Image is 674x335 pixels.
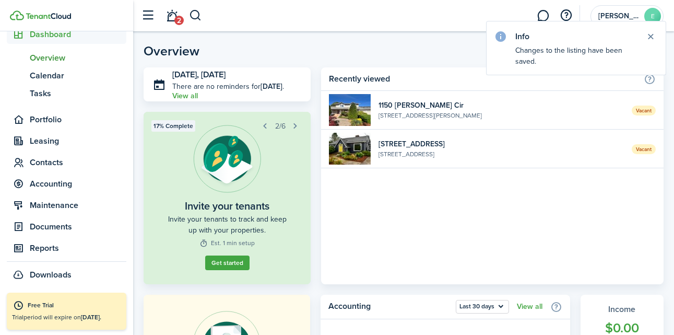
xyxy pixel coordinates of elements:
[517,303,542,311] a: View all
[644,8,661,25] avatar-text: E
[632,106,656,115] span: Vacant
[30,221,126,233] span: Documents
[172,68,303,82] h3: [DATE], [DATE]
[258,119,273,133] button: Prev step
[23,313,101,322] span: period will expire on
[193,125,261,193] img: Tenant
[275,121,286,132] span: 2/6
[172,81,284,92] p: There are no reminders for .
[598,13,640,20] span: Emily
[28,301,121,311] div: Free Trial
[632,144,656,154] span: Vacant
[162,3,182,29] a: Notifications
[153,121,193,131] span: 17% Complete
[30,178,126,190] span: Accounting
[533,3,553,29] a: Messaging
[30,135,126,147] span: Leasing
[174,16,184,25] span: 2
[199,238,255,248] widget-step-time: Est. 1 min setup
[7,49,126,67] a: Overview
[288,119,303,133] button: Next step
[643,29,658,44] button: Close notify
[379,111,624,120] widget-list-item-description: [STREET_ADDRESS][PERSON_NAME]
[30,199,126,212] span: Maintenance
[144,44,199,57] header-page-title: Overview
[487,45,666,75] notify-body: Changes to the listing have been saved.
[329,73,638,85] home-widget-title: Recently viewed
[167,214,287,236] widget-step-description: Invite your tenants to track and keep up with your properties.
[81,313,101,322] b: [DATE].
[30,156,126,169] span: Contacts
[329,94,371,126] img: 1
[30,52,126,64] span: Overview
[205,256,250,270] button: Get started
[30,70,126,82] span: Calendar
[30,113,126,126] span: Portfolio
[189,7,202,25] button: Search
[379,100,624,111] widget-list-item-title: 1150 [PERSON_NAME] Cir
[456,300,509,314] button: Open menu
[138,6,158,26] button: Open sidebar
[7,67,126,85] a: Calendar
[26,13,71,19] img: TenantCloud
[7,85,126,102] a: Tasks
[329,133,371,165] img: 1
[456,300,509,314] button: Last 30 days
[10,10,24,20] img: TenantCloud
[379,138,624,149] widget-list-item-title: [STREET_ADDRESS]
[30,87,126,100] span: Tasks
[7,293,126,330] a: Free TrialTrialperiod will expire on[DATE].
[7,239,126,258] a: Reports
[30,28,126,41] span: Dashboard
[185,198,269,214] widget-step-title: Invite your tenants
[261,81,282,92] b: [DATE]
[328,300,451,314] home-widget-title: Accounting
[515,30,635,43] notify-title: Info
[30,242,126,255] span: Reports
[557,7,575,25] button: Open resource center
[591,303,653,316] widget-stats-title: Income
[12,313,121,322] p: Trial
[172,92,198,100] a: View all
[379,149,624,159] widget-list-item-description: [STREET_ADDRESS]
[30,269,72,281] span: Downloads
